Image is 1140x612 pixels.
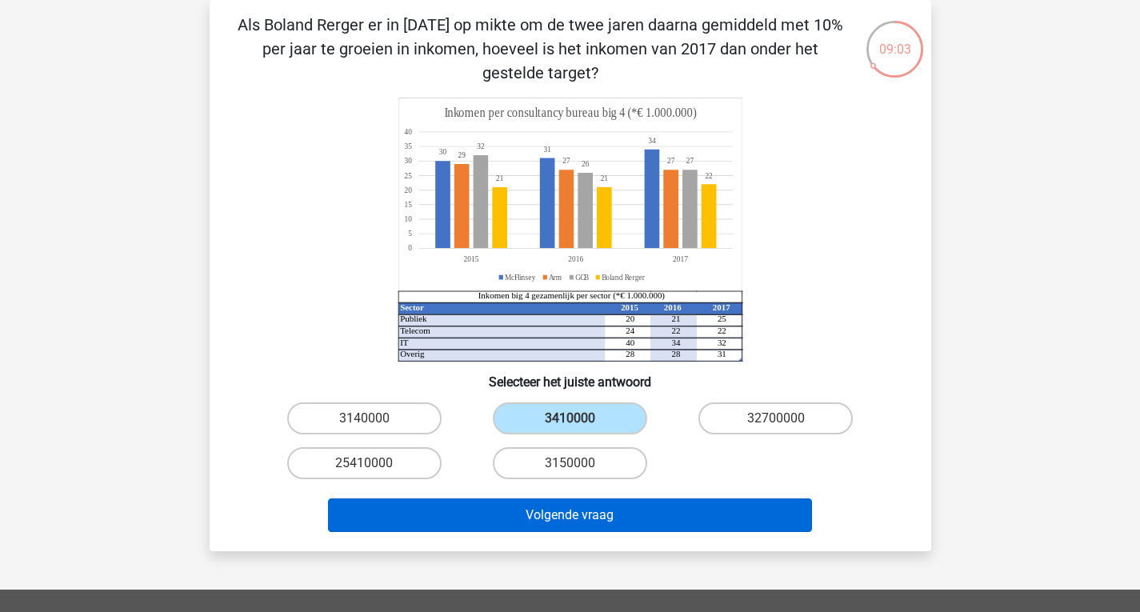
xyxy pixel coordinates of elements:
tspan: 10 [404,214,412,224]
tspan: Publiek [400,314,427,323]
tspan: 20 [404,185,412,194]
tspan: Overig [400,349,425,358]
tspan: 20 [626,314,634,323]
tspan: GCB [575,272,590,282]
tspan: 31 [717,349,726,358]
button: Volgende vraag [328,498,812,532]
tspan: 5 [408,229,412,238]
tspan: 2017 [712,302,730,312]
label: 32700000 [698,402,853,434]
tspan: Boland Rerger [602,272,646,282]
tspan: 22 [717,326,726,335]
tspan: 201520162017 [463,254,687,264]
div: 09:03 [865,19,925,59]
tspan: Telecom [400,326,430,335]
tspan: 2121 [495,174,607,183]
tspan: 32 [477,142,485,151]
tspan: 2015 [621,302,638,312]
tspan: 21 [671,314,680,323]
tspan: Arm [549,272,562,282]
label: 25410000 [287,447,442,479]
label: 3410000 [493,402,647,434]
tspan: 29 [458,150,465,160]
tspan: 22 [671,326,680,335]
tspan: 40 [626,338,634,347]
tspan: 2016 [663,302,681,312]
tspan: 25 [404,170,412,180]
tspan: 30 [438,147,446,157]
tspan: 34 [648,136,656,146]
h6: Selecteer het juiste antwoord [235,362,906,390]
tspan: 24 [626,326,634,335]
tspan: Inkomen per consultancy bureau big 4 (*€ 1.000.000) [444,106,696,121]
tspan: McFlinsey [505,272,536,282]
tspan: 28 [671,349,680,358]
tspan: 30 [404,156,412,166]
tspan: 26 [581,159,589,169]
tspan: IT [400,338,409,347]
tspan: Inkomen big 4 gezamenlijk per sector (*€ 1.000.000) [478,290,665,301]
tspan: 35 [404,142,412,151]
tspan: 27 [686,156,694,166]
label: 3150000 [493,447,647,479]
p: Als Boland Rerger er in [DATE] op mikte om de twee jaren daarna gemiddeld met 10% per jaar te gro... [235,13,846,85]
tspan: Sector [400,302,424,312]
tspan: 34 [671,338,680,347]
tspan: 31 [543,145,551,154]
label: 3140000 [287,402,442,434]
tspan: 28 [626,349,634,358]
tspan: 2727 [562,156,674,166]
tspan: 15 [404,200,412,210]
tspan: 0 [408,243,412,253]
tspan: 22 [705,170,712,180]
tspan: 32 [717,338,726,347]
tspan: 25 [717,314,726,323]
tspan: 40 [404,127,412,137]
